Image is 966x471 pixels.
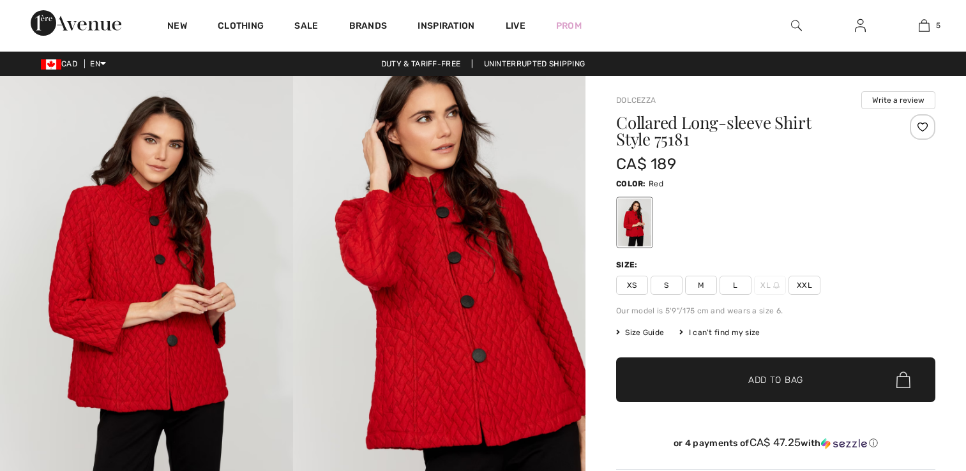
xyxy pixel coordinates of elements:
span: XXL [789,276,820,295]
a: 5 [893,18,955,33]
a: New [167,20,187,34]
span: Red [649,179,663,188]
span: CA$ 189 [616,155,676,173]
span: 5 [936,20,940,31]
img: Sezzle [821,438,867,449]
h1: Collared Long-sleeve Shirt Style 75181 [616,114,882,147]
div: I can't find my size [679,327,760,338]
img: 1ère Avenue [31,10,121,36]
a: Live [506,19,525,33]
span: XL [754,276,786,295]
span: M [685,276,717,295]
img: search the website [791,18,802,33]
div: or 4 payments of with [616,437,935,449]
img: ring-m.svg [773,282,780,288]
img: My Bag [919,18,930,33]
button: Add to Bag [616,357,935,402]
span: CA$ 47.25 [750,436,801,449]
button: Write a review [861,91,935,109]
a: Dolcezza [616,96,656,105]
div: or 4 payments ofCA$ 47.25withSezzle Click to learn more about Sezzle [616,437,935,454]
a: Brands [349,20,388,34]
a: Sale [294,20,318,34]
span: Add to Bag [748,373,803,387]
span: S [651,276,683,295]
img: Bag.svg [896,371,910,388]
div: Size: [616,259,640,271]
span: L [720,276,751,295]
span: EN [90,59,106,68]
span: CAD [41,59,82,68]
img: Canadian Dollar [41,59,61,70]
div: Red [618,198,651,246]
a: Clothing [218,20,264,34]
img: My Info [855,18,866,33]
a: Sign In [845,18,876,34]
span: XS [616,276,648,295]
span: Color: [616,179,646,188]
span: Inspiration [418,20,474,34]
div: Our model is 5'9"/175 cm and wears a size 6. [616,305,935,317]
span: Size Guide [616,327,664,338]
a: Prom [556,19,582,33]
